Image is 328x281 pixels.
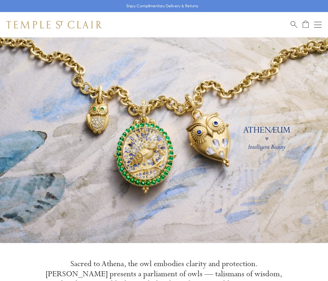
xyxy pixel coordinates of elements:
a: Search [291,21,297,28]
a: Open Shopping Bag [303,21,309,28]
img: Temple St. Clair [6,21,102,28]
button: Open navigation [314,21,322,28]
p: Enjoy Complimentary Delivery & Returns [126,3,198,9]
